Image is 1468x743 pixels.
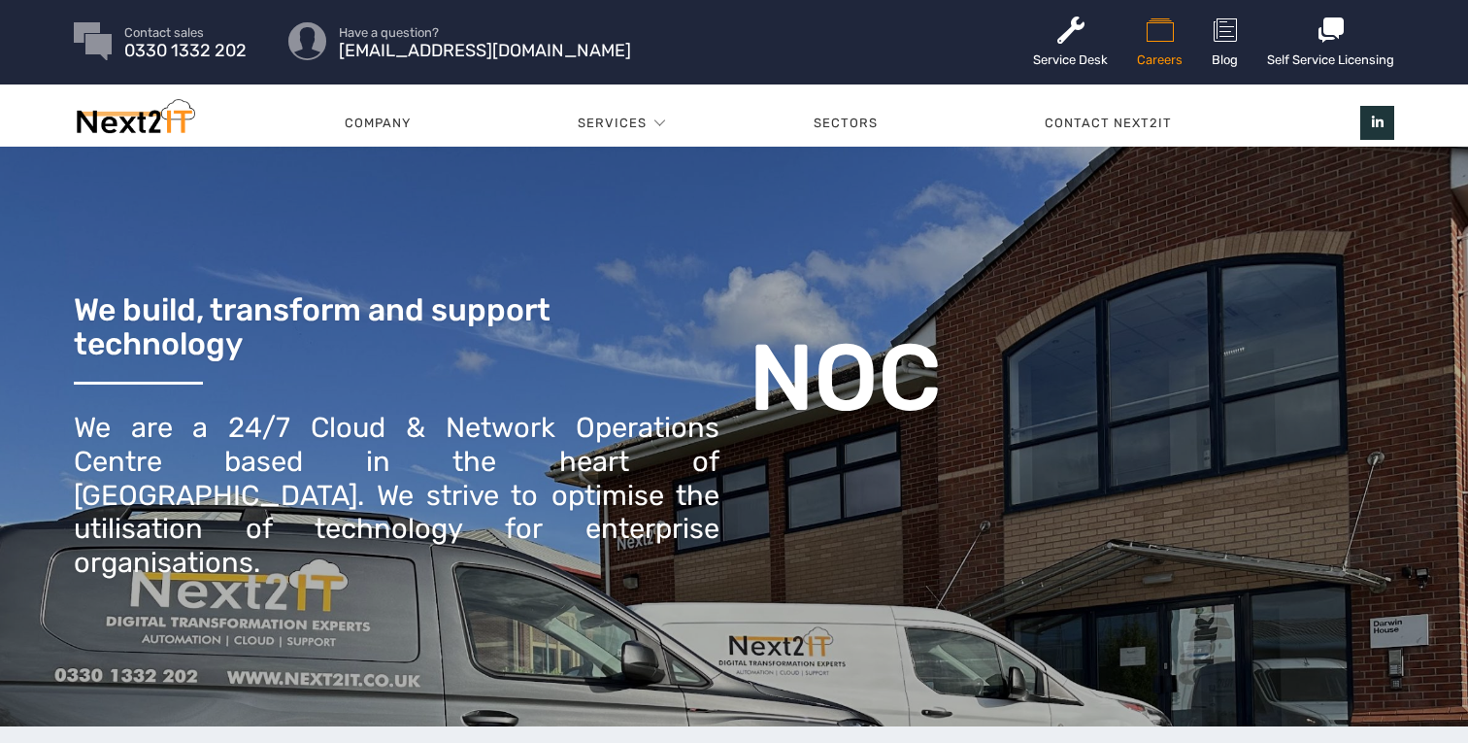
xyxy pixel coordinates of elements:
[339,45,631,57] span: [EMAIL_ADDRESS][DOMAIN_NAME]
[74,99,195,143] img: Next2IT
[961,94,1255,152] a: Contact Next2IT
[578,94,647,152] a: Services
[261,94,494,152] a: Company
[124,26,247,57] a: Contact sales 0330 1332 202
[730,94,961,152] a: Sectors
[124,45,247,57] span: 0330 1332 202
[124,26,247,39] span: Contact sales
[74,293,719,361] h3: We build, transform and support technology
[339,26,631,57] a: Have a question? [EMAIL_ADDRESS][DOMAIN_NAME]
[749,322,941,434] b: NOC
[339,26,631,39] span: Have a question?
[74,411,719,580] div: We are a 24/7 Cloud & Network Operations Centre based in the heart of [GEOGRAPHIC_DATA]. We striv...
